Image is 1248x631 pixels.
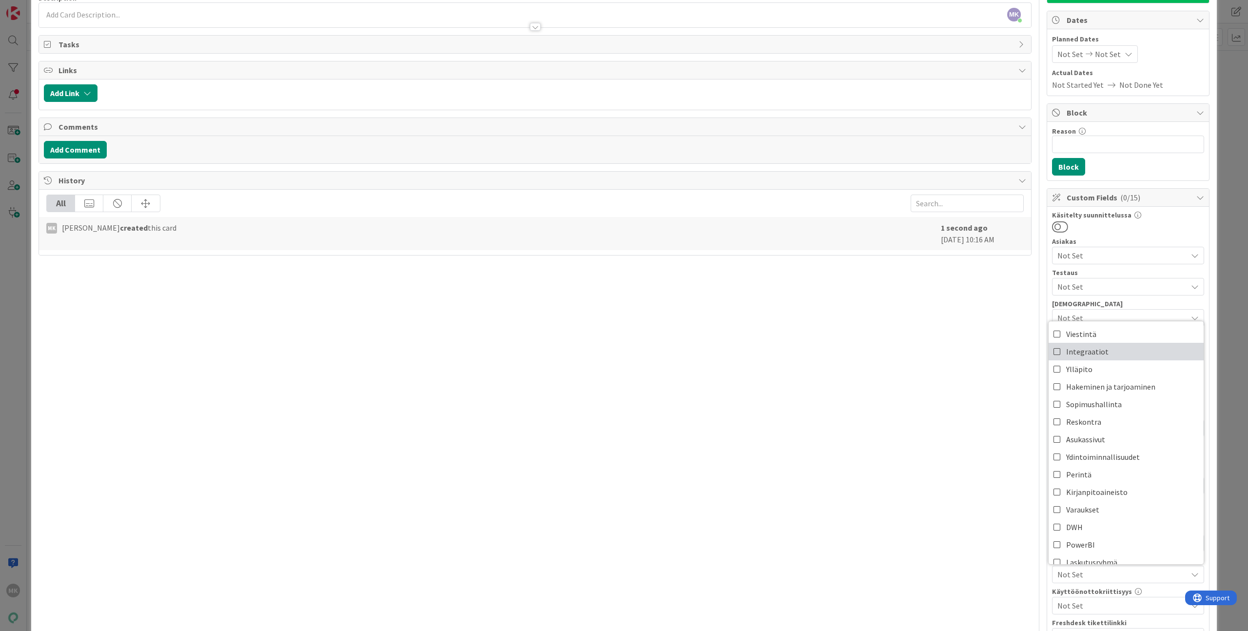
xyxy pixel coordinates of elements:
[941,222,1024,245] div: [DATE] 10:16 AM
[1066,414,1101,429] span: Reskontra
[20,1,44,13] span: Support
[1057,281,1187,293] span: Not Set
[1052,68,1204,78] span: Actual Dates
[1052,588,1204,595] div: Käyttöönottokriittisyys
[1052,127,1076,136] label: Reason
[1057,569,1187,580] span: Not Set
[1066,362,1092,376] span: Ylläpito
[1067,192,1191,203] span: Custom Fields
[58,39,1014,50] span: Tasks
[1095,48,1121,60] span: Not Set
[1066,537,1095,552] span: PowerBI
[46,223,57,234] div: MK
[44,141,107,158] button: Add Comment
[1049,536,1204,553] a: PowerBI
[1057,312,1187,324] span: Not Set
[1066,344,1109,359] span: Integraatiot
[1049,448,1204,466] a: Ydintoiminnallisuudet
[1066,432,1105,447] span: Asukassivut
[1049,378,1204,395] a: Hakeminen ja tarjoaminen
[62,222,176,234] span: [PERSON_NAME] this card
[1066,485,1128,499] span: Kirjanpitoaineisto
[1052,212,1204,218] div: Käsitelty suunnittelussa
[1049,431,1204,448] a: Asukassivut
[1049,325,1204,343] a: Viestintä
[1049,343,1204,360] a: Integraatiot
[1066,327,1096,341] span: Viestintä
[1052,619,1204,626] div: Freshdesk tikettilinkki
[1057,250,1187,261] span: Not Set
[120,223,148,233] b: created
[1049,553,1204,571] a: Laskutusryhmä
[44,84,97,102] button: Add Link
[1052,238,1204,245] div: Asiakas
[58,175,1014,186] span: History
[58,64,1014,76] span: Links
[911,195,1024,212] input: Search...
[1057,48,1083,60] span: Not Set
[1049,466,1204,483] a: Perintä
[1066,502,1099,517] span: Varaukset
[1066,379,1155,394] span: Hakeminen ja tarjoaminen
[1057,600,1187,611] span: Not Set
[1052,34,1204,44] span: Planned Dates
[1066,555,1117,570] span: Laskutusryhmä
[1052,300,1204,307] div: [DEMOGRAPHIC_DATA]
[1049,413,1204,431] a: Reskontra
[1049,501,1204,518] a: Varaukset
[47,195,75,212] div: All
[1066,520,1083,534] span: DWH
[1049,518,1204,536] a: DWH
[1052,269,1204,276] div: Testaus
[1066,397,1122,412] span: Sopimushallinta
[1052,158,1085,176] button: Block
[1066,467,1092,482] span: Perintä
[1120,193,1140,202] span: ( 0/15 )
[1066,450,1140,464] span: Ydintoiminnallisuudet
[941,223,988,233] b: 1 second ago
[1049,360,1204,378] a: Ylläpito
[1067,107,1191,118] span: Block
[1007,8,1021,21] span: MK
[1049,395,1204,413] a: Sopimushallinta
[1049,483,1204,501] a: Kirjanpitoaineisto
[1067,14,1191,26] span: Dates
[1119,79,1163,91] span: Not Done Yet
[1052,79,1104,91] span: Not Started Yet
[58,121,1014,133] span: Comments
